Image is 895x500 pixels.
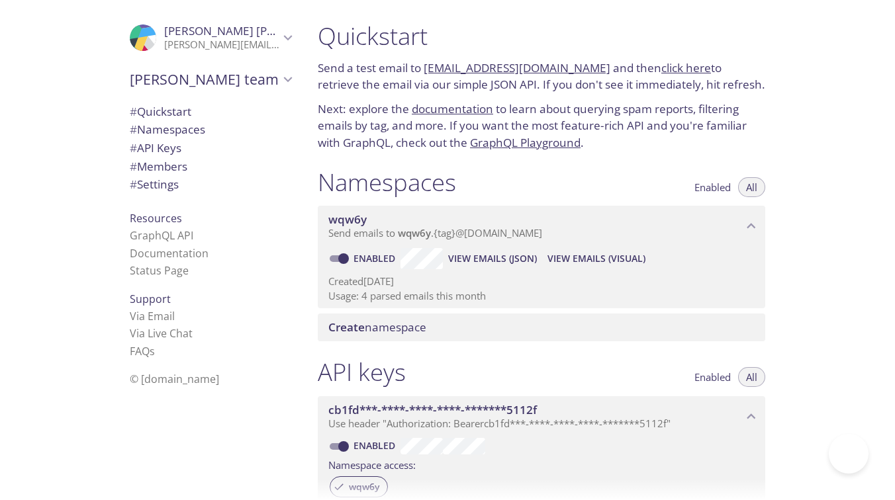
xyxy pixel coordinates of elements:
[829,434,869,474] iframe: Help Scout Beacon - Open
[318,357,406,387] h1: API keys
[412,101,493,116] a: documentation
[470,135,581,150] a: GraphQL Playground
[328,226,542,239] span: Send emails to . {tag} @[DOMAIN_NAME]
[119,16,302,60] div: Lam Thanh
[352,439,400,452] a: Enabled
[398,226,431,239] span: wqw6y
[661,60,711,75] a: click here
[130,309,175,323] a: Via Email
[547,251,645,267] span: View Emails (Visual)
[318,167,456,197] h1: Namespaces
[318,60,765,93] p: Send a test email to and then to retrieve the email via our simple JSON API. If you don't see it ...
[130,140,181,155] span: API Keys
[119,175,302,194] div: Team Settings
[424,60,610,75] a: [EMAIL_ADDRESS][DOMAIN_NAME]
[130,344,155,358] a: FAQ
[130,326,193,341] a: Via Live Chat
[738,177,765,197] button: All
[318,313,765,341] div: Create namespace
[119,103,302,121] div: Quickstart
[130,122,137,137] span: #
[130,292,171,306] span: Support
[130,263,189,278] a: Status Page
[542,248,651,269] button: View Emails (Visual)
[318,21,765,51] h1: Quickstart
[119,139,302,157] div: API Keys
[130,140,137,155] span: #
[328,319,426,335] span: namespace
[318,101,765,151] p: Next: explore the to learn about querying spam reports, filtering emails by tag, and more. If you...
[686,367,739,387] button: Enabled
[738,367,765,387] button: All
[130,211,182,226] span: Resources
[130,104,191,119] span: Quickstart
[330,476,388,497] div: wqw6y
[164,23,346,38] span: [PERSON_NAME] [PERSON_NAME]
[352,252,400,265] a: Enabled
[130,177,179,192] span: Settings
[443,248,542,269] button: View Emails (JSON)
[318,206,765,247] div: wqw6y namespace
[119,62,302,97] div: Lam's team
[130,372,219,386] span: © [DOMAIN_NAME]
[448,251,537,267] span: View Emails (JSON)
[119,120,302,139] div: Namespaces
[150,344,155,358] span: s
[328,319,365,335] span: Create
[130,228,193,243] a: GraphQL API
[328,289,755,303] p: Usage: 4 parsed emails this month
[130,246,209,261] a: Documentation
[130,159,137,174] span: #
[130,122,205,137] span: Namespaces
[130,70,279,89] span: [PERSON_NAME] team
[328,454,416,474] label: Namespace access:
[130,104,137,119] span: #
[130,177,137,192] span: #
[686,177,739,197] button: Enabled
[328,212,367,227] span: wqw6y
[328,274,755,288] p: Created [DATE]
[130,159,187,174] span: Members
[119,157,302,176] div: Members
[164,38,279,52] p: [PERSON_NAME][EMAIL_ADDRESS][DOMAIN_NAME]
